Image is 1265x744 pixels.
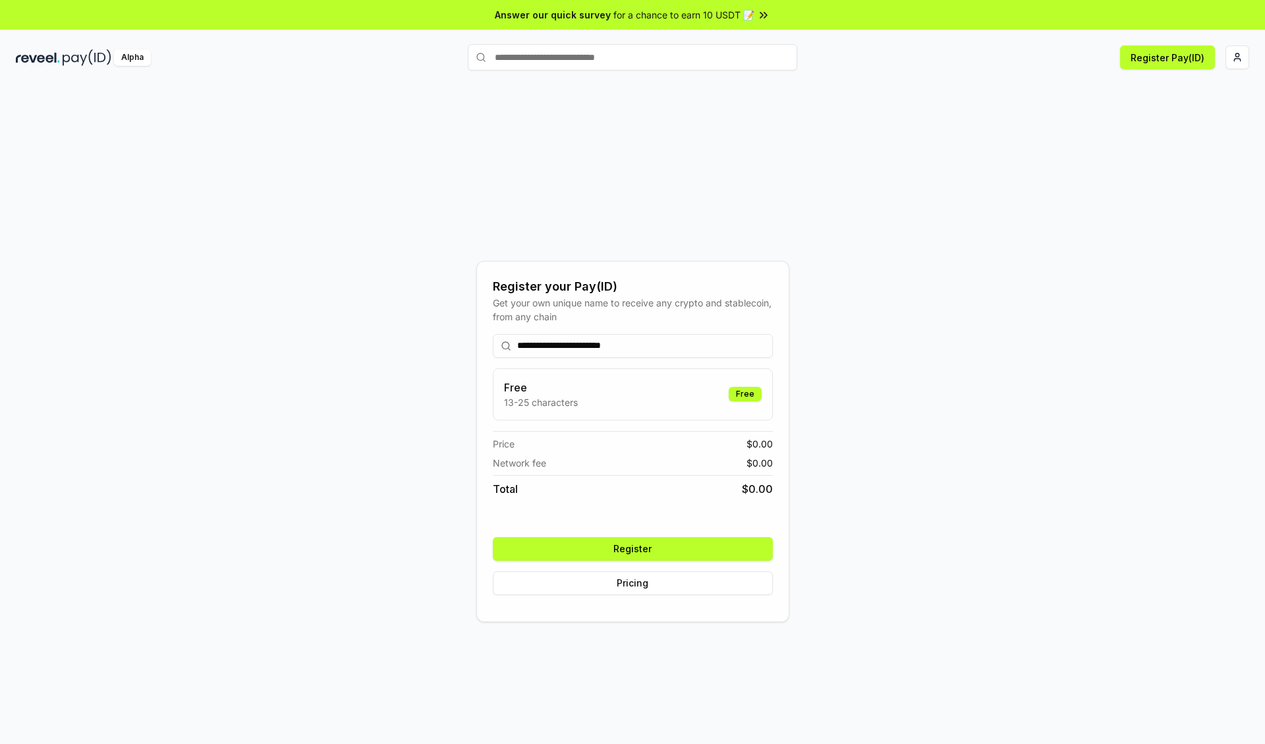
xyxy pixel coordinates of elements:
[493,277,773,296] div: Register your Pay(ID)
[114,49,151,66] div: Alpha
[746,437,773,451] span: $ 0.00
[1120,45,1215,69] button: Register Pay(ID)
[493,571,773,595] button: Pricing
[729,387,762,401] div: Free
[493,537,773,561] button: Register
[63,49,111,66] img: pay_id
[742,481,773,497] span: $ 0.00
[493,437,515,451] span: Price
[504,395,578,409] p: 13-25 characters
[746,456,773,470] span: $ 0.00
[493,481,518,497] span: Total
[504,380,578,395] h3: Free
[16,49,60,66] img: reveel_dark
[495,8,611,22] span: Answer our quick survey
[493,456,546,470] span: Network fee
[613,8,754,22] span: for a chance to earn 10 USDT 📝
[493,296,773,324] div: Get your own unique name to receive any crypto and stablecoin, from any chain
